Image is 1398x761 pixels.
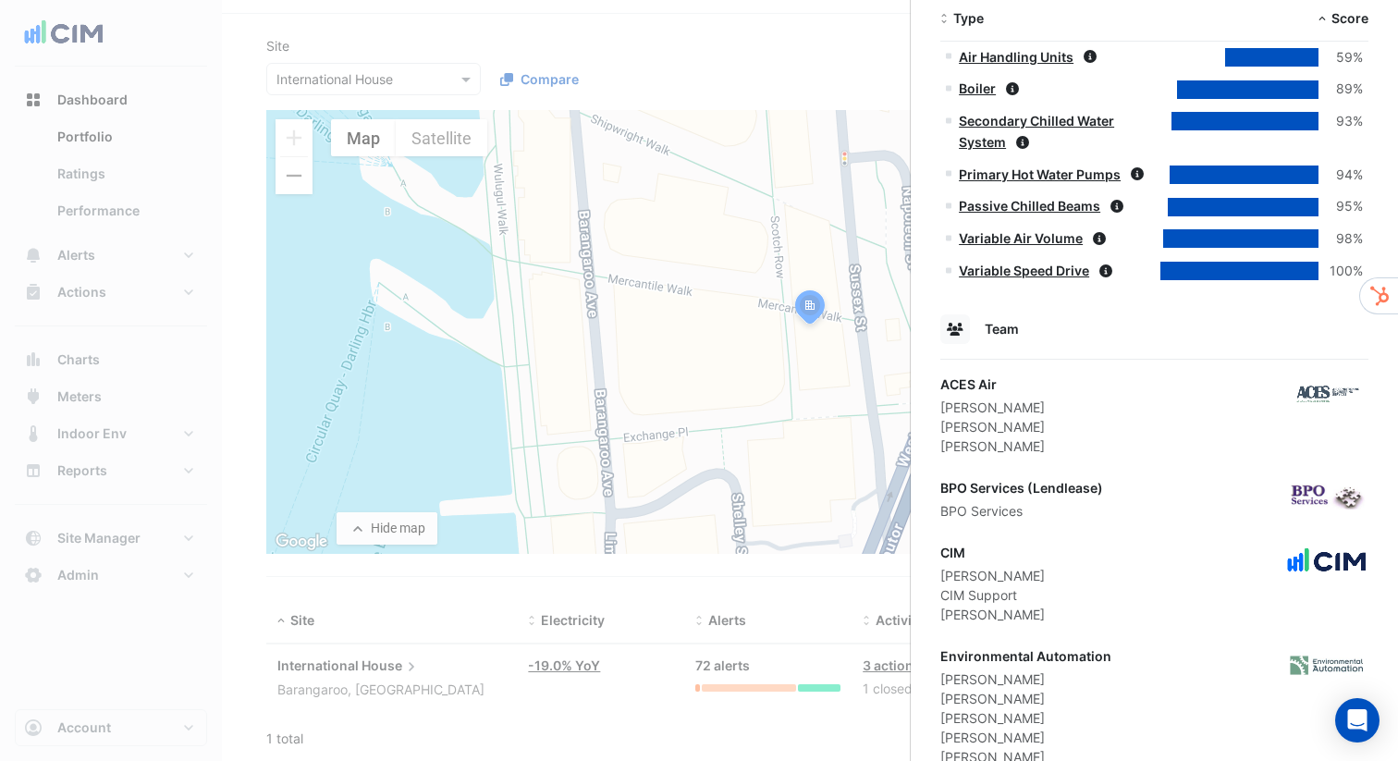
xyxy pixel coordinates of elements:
[1285,646,1368,683] img: Environmental Automation
[940,436,1045,456] div: [PERSON_NAME]
[940,398,1045,417] div: [PERSON_NAME]
[1318,261,1363,282] div: 100%
[959,263,1089,278] a: Variable Speed Drive
[959,166,1121,182] a: Primary Hot Water Pumps
[1331,10,1368,26] span: Score
[940,669,1111,689] div: [PERSON_NAME]
[959,80,996,96] a: Boiler
[959,198,1100,214] a: Passive Chilled Beams
[940,585,1045,605] div: CIM Support
[1285,478,1368,515] img: BPO Services (Lendlease)
[940,728,1111,747] div: [PERSON_NAME]
[940,646,1111,666] div: Environmental Automation
[1318,111,1363,132] div: 93%
[940,689,1111,708] div: [PERSON_NAME]
[940,374,1045,394] div: ACES Air
[940,501,1103,521] div: BPO Services
[1285,543,1368,580] img: CIM
[953,10,984,26] span: Type
[1335,698,1380,743] div: Open Intercom Messenger
[940,566,1045,585] div: [PERSON_NAME]
[940,708,1111,728] div: [PERSON_NAME]
[1318,196,1363,217] div: 95%
[1318,228,1363,250] div: 98%
[940,605,1045,624] div: [PERSON_NAME]
[1318,47,1363,68] div: 59%
[959,113,1114,150] a: Secondary Chilled Water System
[940,417,1045,436] div: [PERSON_NAME]
[959,49,1073,65] a: Air Handling Units
[940,478,1103,497] div: BPO Services (Lendlease)
[1285,374,1368,411] img: ACES Air
[1318,165,1363,186] div: 94%
[985,321,1019,337] span: Team
[959,230,1083,246] a: Variable Air Volume
[940,543,1045,562] div: CIM
[1318,79,1363,100] div: 89%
